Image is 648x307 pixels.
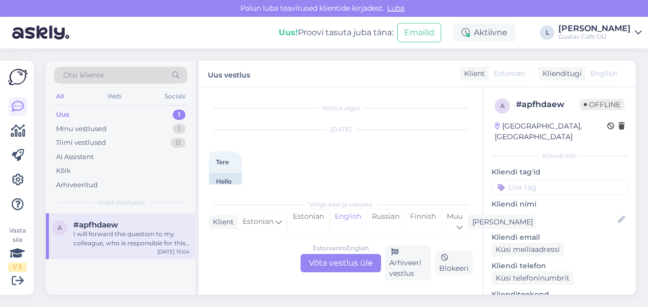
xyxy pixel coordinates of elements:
div: Finnish [404,209,441,235]
span: #apfhdaew [73,220,118,229]
label: Uus vestlus [208,67,250,81]
p: Kliendi nimi [492,199,628,210]
div: Aktiivne [453,23,516,42]
div: Socials [163,90,187,103]
input: Lisa nimi [492,214,616,225]
span: Muu [447,212,463,221]
div: Kõik [56,166,71,176]
span: English [590,68,617,79]
div: [GEOGRAPHIC_DATA], [GEOGRAPHIC_DATA] [495,121,607,142]
div: Proovi tasuta juba täna: [279,27,393,39]
div: AI Assistent [56,152,94,162]
span: Otsi kliente [63,70,104,81]
div: # apfhdaew [516,98,580,111]
a: [PERSON_NAME]Gustav Cafe OÜ [558,24,642,41]
div: Vaata siia [8,226,26,272]
span: a [58,224,62,232]
span: Offline [580,99,625,110]
button: Emailid [397,23,441,42]
div: [DATE] 15:04 [157,248,190,255]
input: Lisa tag [492,180,628,195]
div: 1 / 3 [8,263,26,272]
div: Uus [56,110,69,120]
div: 1 [173,124,185,134]
div: Arhiveeritud [56,180,98,190]
div: Klienditugi [538,68,582,79]
div: Tiimi vestlused [56,138,106,148]
div: 1 [173,110,185,120]
div: [PERSON_NAME] [558,24,631,33]
div: Valige keel ja vastake [209,200,473,209]
div: English [329,209,366,235]
p: Kliendi email [492,232,628,243]
div: Hello [209,173,242,190]
div: Estonian [288,209,329,235]
div: L [540,25,554,40]
div: Kliendi info [492,151,628,161]
div: Web [105,90,123,103]
div: Russian [366,209,404,235]
img: Askly Logo [8,69,28,85]
div: Küsi telefoninumbrit [492,271,574,285]
span: Uued vestlused [97,198,145,207]
div: Gustav Cafe OÜ [558,33,631,41]
div: Küsi meiliaadressi [492,243,564,257]
div: I will forward this question to my colleague, who is responsible for this. The reply will be here... [73,229,190,248]
div: Vestlus algas [209,104,473,113]
div: 0 [171,138,185,148]
div: Estonian to English [313,244,369,253]
p: Klienditeekond [492,289,628,300]
div: Blokeeri [435,251,473,275]
div: All [54,90,66,103]
b: Uus! [279,28,298,37]
span: Tere [216,158,229,166]
div: [DATE] [209,125,473,134]
div: Arhiveeri vestlus [385,245,431,280]
span: Luba [384,4,408,13]
div: [PERSON_NAME] [468,217,533,227]
div: Klient [209,217,234,227]
div: Minu vestlused [56,124,106,134]
p: Kliendi telefon [492,261,628,271]
span: Estonian [494,68,525,79]
div: Klient [460,68,485,79]
span: a [500,102,505,110]
div: Võta vestlus üle [301,254,381,272]
p: Kliendi tag'id [492,167,628,177]
span: Estonian [242,216,274,227]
